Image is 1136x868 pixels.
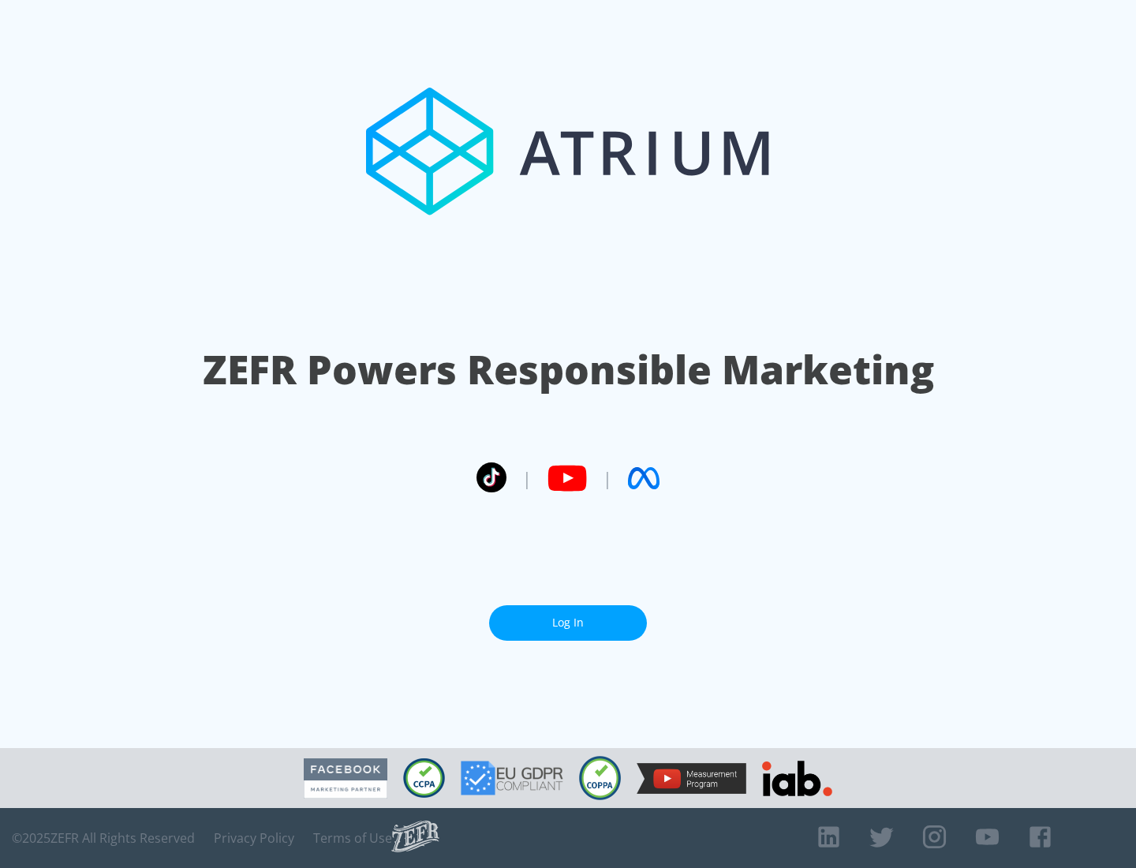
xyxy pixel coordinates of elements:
img: IAB [762,761,832,796]
a: Log In [489,605,647,641]
span: © 2025 ZEFR All Rights Reserved [12,830,195,846]
a: Privacy Policy [214,830,294,846]
img: Facebook Marketing Partner [304,758,387,799]
span: | [603,466,612,490]
a: Terms of Use [313,830,392,846]
h1: ZEFR Powers Responsible Marketing [203,342,934,397]
span: | [522,466,532,490]
img: COPPA Compliant [579,756,621,800]
img: CCPA Compliant [403,758,445,798]
img: YouTube Measurement Program [637,763,746,794]
img: GDPR Compliant [461,761,563,795]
